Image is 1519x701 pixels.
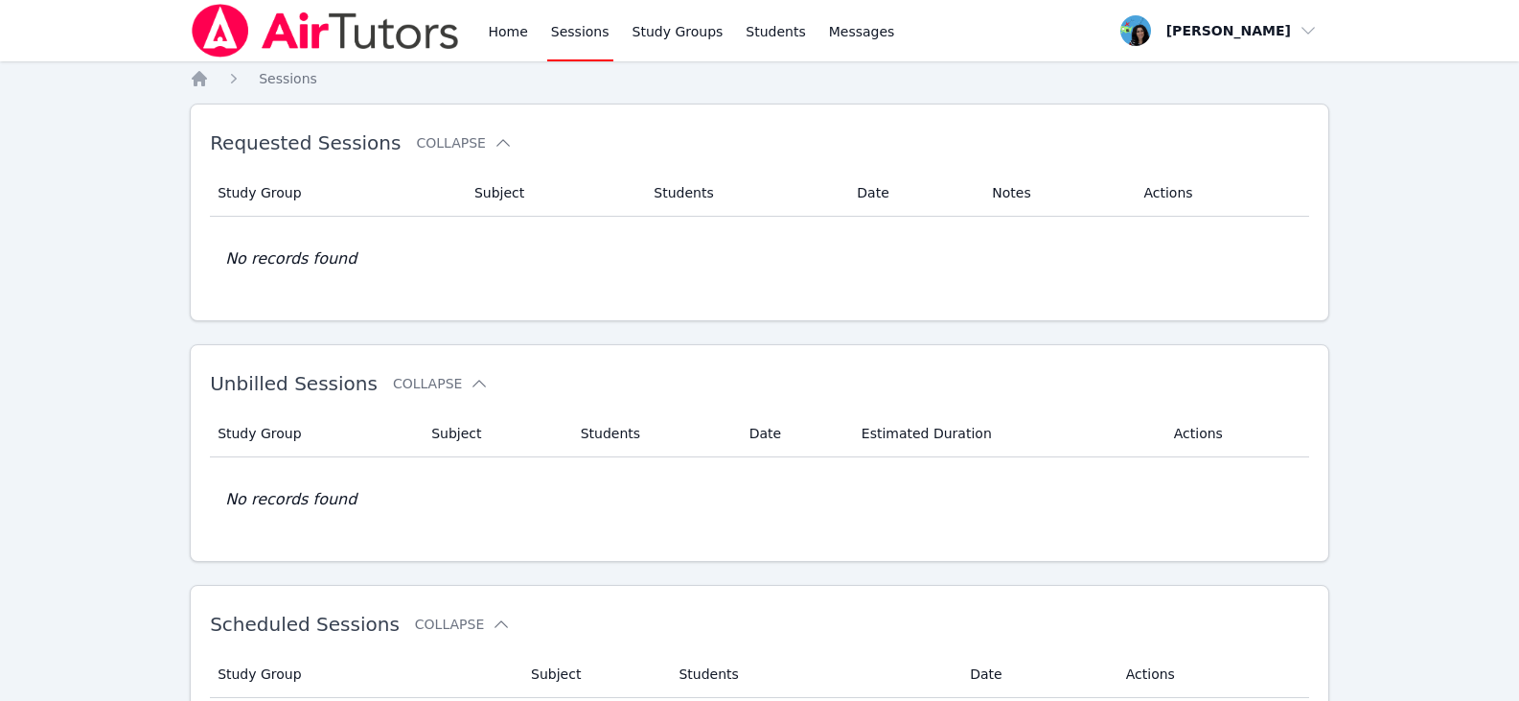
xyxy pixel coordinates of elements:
button: Collapse [415,615,511,634]
th: Actions [1115,651,1309,698]
img: Air Tutors [190,4,461,58]
th: Actions [1132,170,1308,217]
td: No records found [210,457,1309,542]
span: Messages [829,22,895,41]
nav: Breadcrumb [190,69,1329,88]
a: Sessions [259,69,317,88]
span: Requested Sessions [210,131,401,154]
th: Study Group [210,410,420,457]
th: Subject [519,651,667,698]
button: Collapse [393,374,489,393]
th: Actions [1162,410,1309,457]
span: Scheduled Sessions [210,613,400,636]
th: Subject [463,170,642,217]
th: Notes [980,170,1132,217]
th: Date [845,170,980,217]
th: Estimated Duration [850,410,1162,457]
td: No records found [210,217,1309,301]
th: Students [642,170,845,217]
button: Collapse [416,133,512,152]
span: Unbilled Sessions [210,372,378,395]
th: Students [667,651,958,698]
th: Date [958,651,1115,698]
th: Study Group [210,651,519,698]
th: Students [569,410,738,457]
th: Date [738,410,850,457]
span: Sessions [259,71,317,86]
th: Study Group [210,170,463,217]
th: Subject [420,410,569,457]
